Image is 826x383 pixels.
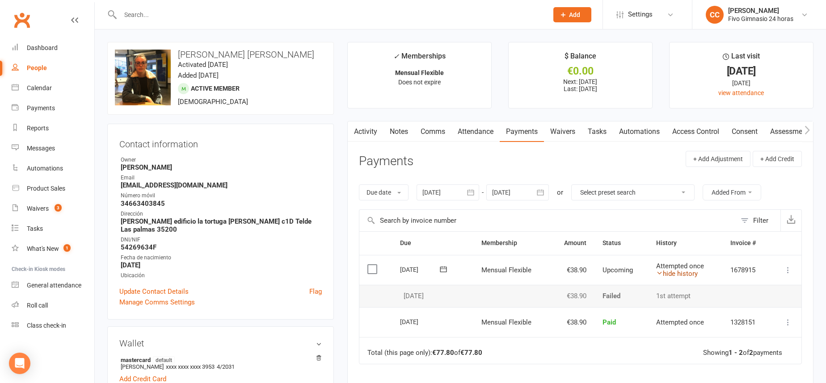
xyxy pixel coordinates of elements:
strong: [EMAIL_ADDRESS][DOMAIN_NAME] [121,181,322,189]
th: Due [392,232,474,254]
a: Flag [309,286,322,297]
li: [PERSON_NAME] [119,355,322,371]
a: Activity [348,121,383,142]
i: ✓ [393,52,399,61]
div: $ Balance [565,50,596,67]
a: Tasks [582,121,613,142]
a: Product Sales [12,179,94,199]
a: Waivers [544,121,582,142]
div: General attendance [27,282,81,289]
div: Fivo Gimnasio 24 horas [728,15,793,23]
strong: mastercard [121,356,317,363]
a: General attendance kiosk mode [12,275,94,296]
span: Attempted once [656,262,704,270]
time: Added [DATE] [178,71,219,79]
a: Clubworx [11,9,33,31]
button: Add [553,7,591,22]
td: €38.90 [550,307,595,337]
td: €38.90 [550,285,595,307]
strong: 54269634F [121,243,322,251]
div: [DATE] [400,292,466,300]
span: xxxx xxxx xxxx 3953 [166,363,215,370]
h3: Payments [359,154,413,168]
a: Tasks [12,219,94,239]
div: Memberships [393,50,446,67]
th: Amount [550,232,595,254]
div: Last visit [723,50,760,67]
strong: [DATE] [121,261,322,269]
span: Upcoming [603,266,633,274]
a: Notes [383,121,414,142]
h3: [PERSON_NAME] [PERSON_NAME] [115,50,326,59]
span: Add [569,11,580,18]
div: Showing of payments [703,349,782,357]
div: Reports [27,125,49,132]
strong: [PERSON_NAME] [121,163,322,171]
div: Ubicación [121,271,322,280]
div: [DATE] [678,67,805,76]
div: Class check-in [27,322,66,329]
div: Calendar [27,84,52,92]
div: DNI/NIF [121,236,322,244]
div: €0.00 [517,67,644,76]
div: Product Sales [27,185,65,192]
div: What's New [27,245,59,252]
strong: 1 - 2 [729,349,743,357]
h3: Contact information [119,136,322,149]
span: default [153,356,175,363]
div: Roll call [27,302,48,309]
span: Active member [191,85,240,92]
th: Membership [473,232,550,254]
h3: Wallet [119,338,322,348]
div: Waivers [27,205,49,212]
div: People [27,64,47,71]
button: Added From [703,184,761,200]
strong: [PERSON_NAME] edificio la tortuga [PERSON_NAME] c1D Telde Las palmas 35200 [121,217,322,233]
input: Search... [118,8,542,21]
div: or [557,187,563,198]
a: Class kiosk mode [12,316,94,336]
a: Assessments [764,121,818,142]
th: Invoice # [722,232,771,254]
a: Attendance [451,121,500,142]
a: Reports [12,118,94,138]
div: [PERSON_NAME] [728,7,793,15]
button: Filter [736,210,780,231]
td: Failed [594,285,648,307]
a: Messages [12,138,94,158]
input: Search by invoice number [359,210,736,231]
a: Calendar [12,78,94,98]
span: 1 [63,244,71,252]
div: Payments [27,104,55,112]
a: Dashboard [12,38,94,58]
a: Comms [414,121,451,142]
a: Update Contact Details [119,286,189,297]
div: Owner [121,156,322,164]
div: Email [121,174,322,182]
a: view attendance [718,89,764,96]
a: Automations [613,121,666,142]
div: [DATE] [400,262,441,276]
a: Manage Comms Settings [119,297,195,308]
th: Status [594,232,648,254]
div: [DATE] [678,78,805,88]
a: People [12,58,94,78]
div: Tasks [27,225,43,232]
strong: 34663403845 [121,200,322,208]
span: Mensual Flexible [481,266,531,274]
div: Filter [753,215,768,226]
button: + Add Credit [753,151,802,167]
div: [DATE] [400,315,441,329]
span: 3 [55,204,62,212]
td: 1328151 [722,307,771,337]
div: Número móvil [121,191,322,200]
th: History [648,232,722,254]
a: Automations [12,158,94,179]
div: CC [706,6,724,24]
span: Does not expire [398,79,441,86]
div: Dirección [121,210,322,218]
a: Payments [12,98,94,118]
td: €38.90 [550,255,595,285]
strong: €77.80 [432,349,454,357]
button: + Add Adjustment [686,151,750,167]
